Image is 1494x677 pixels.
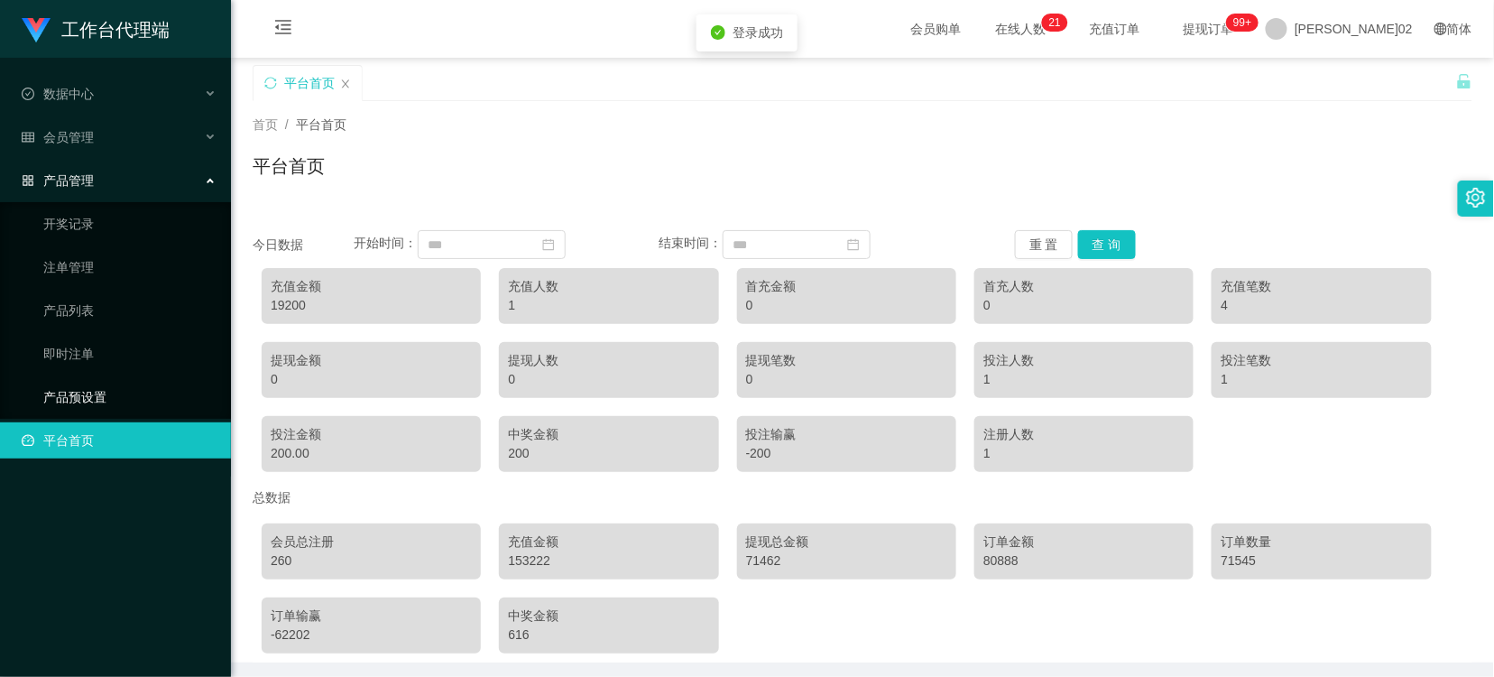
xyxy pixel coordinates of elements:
[733,25,783,40] span: 登录成功
[1221,552,1422,570] div: 71545
[1078,230,1136,259] button: 查 询
[1434,23,1447,35] i: 图标： global
[43,249,217,285] a: 注单管理
[284,66,335,100] div: 平台首页
[22,18,51,43] img: logo.9652507e.png
[508,552,709,570] div: 153222
[22,422,217,459] a: 图标： 仪表板平台首页
[22,131,34,144] i: 图标： table
[711,25,725,40] i: 图标：check-circle
[271,533,472,552] div: 会员总注册
[43,173,94,188] font: 产品管理
[746,370,947,389] div: 0
[508,626,709,645] div: 616
[43,206,217,242] a: 开奖记录
[340,79,351,89] i: 图标： 关闭
[508,277,709,296] div: 充值人数
[746,533,947,552] div: 提现总金额
[253,1,314,59] i: 图标： menu-fold
[1042,14,1068,32] sup: 21
[264,77,277,89] i: 图标： 同步
[43,379,217,415] a: 产品预设置
[746,277,947,296] div: 首充金额
[253,117,278,132] span: 首页
[271,552,472,570] div: 260
[1049,14,1056,32] p: 2
[271,607,472,626] div: 订单输赢
[983,552,1185,570] div: 80888
[43,87,94,101] font: 数据中心
[271,277,472,296] div: 充值金额
[271,296,472,315] div: 19200
[508,533,709,552] div: 充值金额
[253,481,1472,515] div: 总数据
[1221,351,1422,370] div: 投注笔数
[983,425,1185,444] div: 注册人数
[1221,296,1422,315] div: 4
[1221,370,1422,389] div: 1
[1447,22,1472,36] font: 简体
[746,552,947,570] div: 71462
[61,1,170,59] h1: 工作台代理端
[983,351,1185,370] div: 投注人数
[847,238,860,251] i: 图标： 日历
[1221,533,1422,552] div: 订单数量
[1015,230,1073,259] button: 重 置
[271,425,472,444] div: 投注金额
[1226,14,1259,32] sup: 1048
[253,236,355,255] div: 今日数据
[983,444,1185,463] div: 1
[1089,22,1139,36] font: 充值订单
[508,351,709,370] div: 提现人数
[659,236,723,251] span: 结束时间：
[746,444,947,463] div: -200
[271,626,472,645] div: -62202
[746,351,947,370] div: 提现笔数
[1055,14,1061,32] p: 1
[43,336,217,372] a: 即时注单
[508,296,709,315] div: 1
[508,425,709,444] div: 中奖金额
[1456,73,1472,89] i: 图标： 解锁
[271,444,472,463] div: 200.00
[508,607,709,626] div: 中奖金额
[271,351,472,370] div: 提现金额
[1221,277,1422,296] div: 充值笔数
[271,370,472,389] div: 0
[508,444,709,463] div: 200
[22,174,34,187] i: 图标： AppStore-O
[983,370,1185,389] div: 1
[995,22,1046,36] font: 在线人数
[1183,22,1233,36] font: 提现订单
[285,117,289,132] span: /
[22,22,170,36] a: 工作台代理端
[253,153,325,180] h1: 平台首页
[746,296,947,315] div: 0
[983,296,1185,315] div: 0
[542,238,555,251] i: 图标： 日历
[43,130,94,144] font: 会员管理
[508,370,709,389] div: 0
[746,425,947,444] div: 投注输赢
[296,117,346,132] span: 平台首页
[22,88,34,100] i: 图标： check-circle-o
[355,236,418,251] span: 开始时间：
[983,533,1185,552] div: 订单金额
[983,277,1185,296] div: 首充人数
[1466,188,1486,208] i: 图标： 设置
[43,292,217,329] a: 产品列表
